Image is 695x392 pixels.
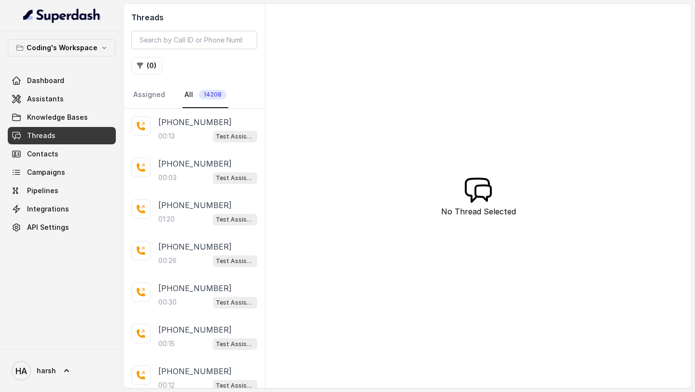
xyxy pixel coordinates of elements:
p: Test Assistant- 2 [216,173,254,183]
p: Test Assistant- 2 [216,381,254,391]
p: [PHONE_NUMBER] [158,365,232,377]
p: Test Assistant- 2 [216,132,254,141]
a: Threads [8,127,116,144]
span: API Settings [27,223,69,232]
span: Knowledge Bases [27,112,88,122]
span: Contacts [27,149,58,159]
a: Assigned [131,82,167,108]
p: [PHONE_NUMBER] [158,241,232,252]
a: Integrations [8,200,116,218]
span: 14208 [199,90,226,99]
a: Pipelines [8,182,116,199]
p: [PHONE_NUMBER] [158,324,232,336]
a: API Settings [8,219,116,236]
p: Test Assistant- 2 [216,215,254,224]
span: Dashboard [27,76,64,85]
a: Assistants [8,90,116,108]
img: light.svg [23,8,101,23]
p: [PHONE_NUMBER] [158,158,232,169]
span: Assistants [27,94,64,104]
a: Knowledge Bases [8,109,116,126]
text: HA [15,366,27,376]
p: [PHONE_NUMBER] [158,199,232,211]
span: harsh [37,366,56,376]
p: Test Assistant- 2 [216,298,254,308]
p: Coding's Workspace [27,42,97,54]
p: No Thread Selected [441,206,516,217]
span: Integrations [27,204,69,214]
p: 00:15 [158,339,175,349]
a: Contacts [8,145,116,163]
p: [PHONE_NUMBER] [158,116,232,128]
p: [PHONE_NUMBER] [158,282,232,294]
button: Coding's Workspace [8,39,116,56]
p: 01:20 [158,214,175,224]
span: Campaigns [27,168,65,177]
nav: Tabs [131,82,257,108]
p: Test Assistant- 2 [216,339,254,349]
p: 00:30 [158,297,177,307]
input: Search by Call ID or Phone Number [131,31,257,49]
p: 00:03 [158,173,177,182]
a: Campaigns [8,164,116,181]
a: harsh [8,357,116,384]
p: 00:26 [158,256,177,266]
a: Dashboard [8,72,116,89]
h2: Threads [131,12,257,23]
p: 00:13 [158,131,175,141]
span: Threads [27,131,56,140]
p: 00:12 [158,380,175,390]
button: (0) [131,57,162,74]
span: Pipelines [27,186,58,196]
p: Test Assistant- 2 [216,256,254,266]
a: All14208 [182,82,228,108]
